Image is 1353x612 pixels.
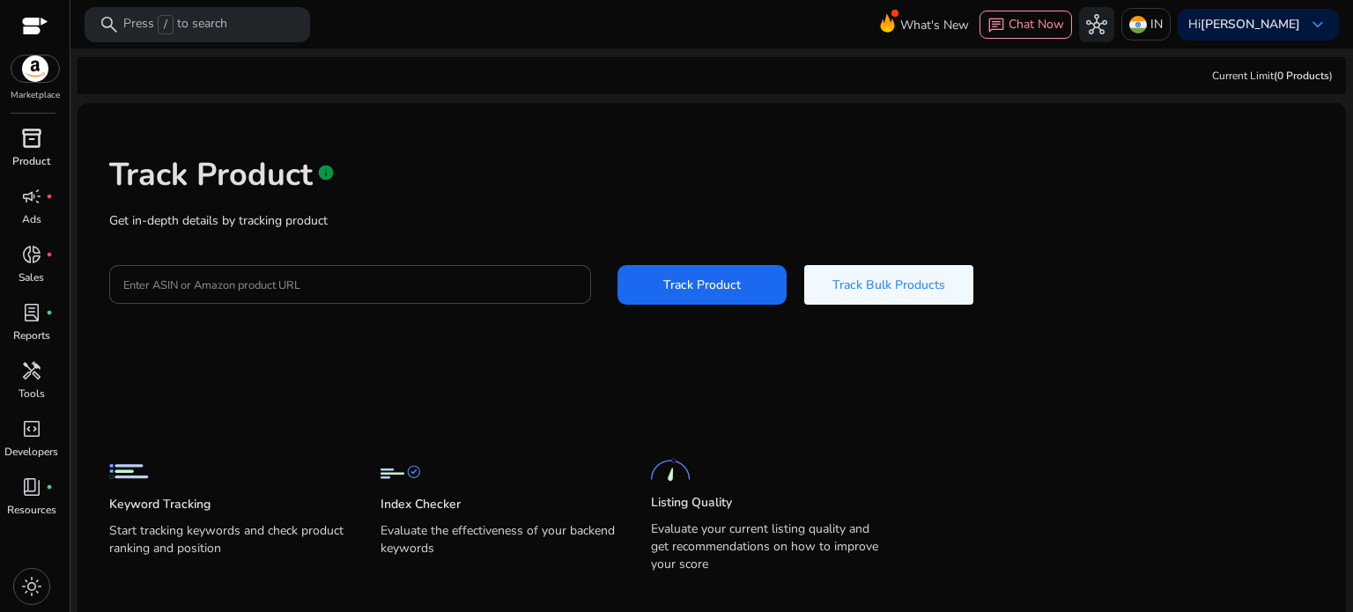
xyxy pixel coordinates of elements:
span: lab_profile [21,302,42,323]
p: Reports [13,328,50,343]
img: Listing Quality [651,450,691,490]
img: amazon.svg [11,55,59,82]
span: What's New [900,10,969,41]
img: in.svg [1129,16,1147,33]
span: (0 Products [1274,69,1329,83]
span: donut_small [21,244,42,265]
span: campaign [21,186,42,207]
span: / [158,15,174,34]
b: [PERSON_NAME] [1201,16,1300,33]
p: Marketplace [11,89,60,102]
span: search [99,14,120,35]
img: Index Checker [381,452,420,491]
p: Sales [18,269,44,285]
p: Ads [22,211,41,227]
img: Keyword Tracking [109,452,149,491]
p: Listing Quality [651,494,732,512]
span: fiber_manual_record [46,251,53,258]
button: Track Bulk Products [804,265,973,305]
p: Press to search [123,15,227,34]
span: Chat Now [1009,16,1064,33]
p: IN [1150,9,1163,40]
p: Index Checker [381,496,461,513]
div: Current Limit ) [1212,68,1333,84]
p: Resources [7,502,56,518]
p: Hi [1188,18,1300,31]
span: fiber_manual_record [46,309,53,316]
span: Track Bulk Products [832,276,945,294]
span: fiber_manual_record [46,483,53,490]
span: handyman [21,360,42,381]
p: Evaluate your current listing quality and get recommendations on how to improve your score [651,520,887,573]
span: Track Product [663,276,741,294]
p: Start tracking keywords and check product ranking and position [109,522,345,571]
p: Product [12,153,50,169]
span: inventory_2 [21,128,42,149]
span: code_blocks [21,418,42,439]
button: chatChat Now [980,11,1072,39]
h1: Track Product [109,156,313,194]
p: Evaluate the effectiveness of your backend keywords [381,522,617,571]
span: fiber_manual_record [46,193,53,200]
button: hub [1079,7,1114,42]
span: hub [1086,14,1107,35]
button: Track Product [617,265,787,305]
p: Developers [4,444,58,460]
span: light_mode [21,576,42,597]
span: book_4 [21,476,42,498]
p: Keyword Tracking [109,496,211,513]
span: chat [987,17,1005,34]
span: info [317,164,335,181]
span: keyboard_arrow_down [1307,14,1328,35]
p: Tools [18,386,45,402]
p: Get in-depth details by tracking product [109,211,1314,230]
